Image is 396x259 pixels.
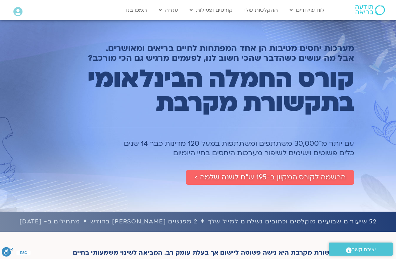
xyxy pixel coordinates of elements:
[58,67,354,115] h1: קורס החמלה הבינלאומי בתקשורת מקרבת​
[194,173,346,181] span: הרשמה לקורס המקוון ב-195 ש״ח לשנה שלמה >
[58,139,354,158] h1: עם יותר מ־30,000 משתתפים ומשתתפות במעל 120 מדינות כבר 14 שנים כלים פשוטים וישימים לשיפור מערכות ה...
[186,4,236,16] a: קורסים ופעילות
[123,4,150,16] a: תמכו בנו
[355,5,385,15] img: תודעה בריאה
[3,217,393,227] h1: 52 שיעורים שבועיים מוקלטים וכתובים נשלחים למייל שלך ✦ 2 מפגשים [PERSON_NAME] בחודש ✦ מתחילים ב- [...
[286,4,328,16] a: לוח שידורים
[58,44,354,63] h2: מערכות יחסים מטיבות הן אחד המפתחות לחיים בריאים ומאושרים. אבל מה עושים כשהדבר שהכי חשוב לנו, לפעמ...
[352,245,376,254] span: יצירת קשר
[241,4,281,16] a: ההקלטות שלי
[186,170,354,185] a: הרשמה לקורס המקוון ב-195 ש״ח לשנה שלמה >
[155,4,181,16] a: עזרה
[329,243,393,256] a: יצירת קשר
